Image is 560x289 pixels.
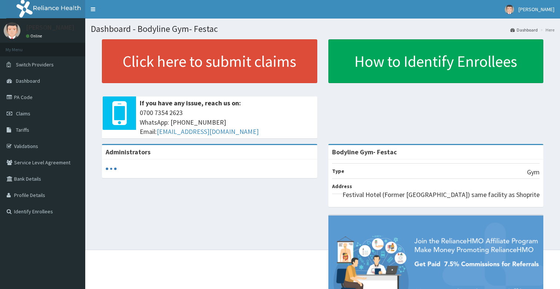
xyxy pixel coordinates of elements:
[332,183,352,190] b: Address
[16,127,29,133] span: Tariffs
[527,167,540,177] p: Gym
[102,39,317,83] a: Click here to submit claims
[510,27,538,33] a: Dashboard
[16,78,40,84] span: Dashboard
[4,22,20,39] img: User Image
[539,27,554,33] li: Here
[106,163,117,174] svg: audio-loading
[518,6,554,13] span: [PERSON_NAME]
[157,127,259,136] a: [EMAIL_ADDRESS][DOMAIN_NAME]
[140,99,241,107] b: If you have any issue, reach us on:
[505,5,514,14] img: User Image
[140,108,314,137] span: 0700 7354 2623 WhatsApp: [PHONE_NUMBER] Email:
[26,33,44,39] a: Online
[332,168,344,174] b: Type
[16,61,54,68] span: Switch Providers
[106,148,150,156] b: Administrators
[26,24,74,31] p: [PERSON_NAME]
[332,148,397,156] strong: Bodyline Gym- Festac
[328,39,544,83] a: How to Identify Enrollees
[91,24,554,34] h1: Dashboard - Bodyline Gym- Festac
[342,190,540,200] p: Festival Hotel (Former [GEOGRAPHIC_DATA]) same facility as Shoprite
[16,110,30,117] span: Claims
